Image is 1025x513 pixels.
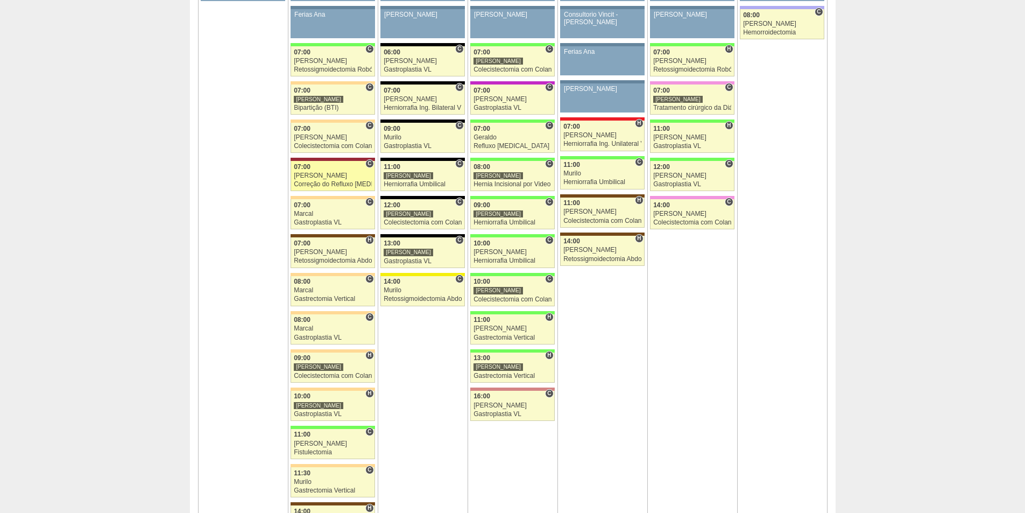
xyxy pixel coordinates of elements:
span: Consultório [455,83,463,92]
span: 07:00 [294,201,310,209]
a: C 07:00 Marcal Gastroplastia VL [291,199,374,229]
span: 07:00 [473,87,490,94]
span: Consultório [635,158,643,166]
span: 11:30 [294,469,310,477]
a: C 08:00 [PERSON_NAME] Hemorroidectomia [740,9,824,39]
span: 10:00 [294,392,310,400]
a: C 07:00 [PERSON_NAME] Colecistectomia com Colangiografia VL [470,46,554,76]
div: Marcal [294,287,372,294]
span: 10:00 [473,278,490,285]
div: Geraldo [473,134,552,141]
span: Consultório [455,198,463,206]
span: 07:00 [473,48,490,56]
span: Consultório [545,45,553,53]
a: H 07:00 [PERSON_NAME] Herniorrafia Ing. Unilateral VL [560,121,644,151]
div: Retossigmoidectomia Robótica [294,66,372,73]
div: Key: Albert Einstein [650,81,734,85]
div: Key: Brasil [470,273,554,276]
div: Hemorroidectomia [743,29,821,36]
span: Consultório [815,8,823,16]
div: Refluxo [MEDICAL_DATA] esofágico Robótico [473,143,552,150]
span: 11:00 [473,316,490,324]
div: Key: Santa Rita [380,273,464,276]
div: [PERSON_NAME] [743,20,821,27]
div: Gastroplastia VL [294,219,372,226]
div: Correção do Refluxo [MEDICAL_DATA] esofágico Robótico [294,181,372,188]
a: C 11:30 Murilo Gastrectomia Vertical [291,467,374,497]
span: Consultório [545,198,553,206]
div: Marcal [294,325,372,332]
span: Consultório [365,198,373,206]
div: Retossigmoidectomia Robótica [653,66,731,73]
div: Gastroplastia VL [473,104,552,111]
a: C 16:00 [PERSON_NAME] Gastroplastia VL [470,391,554,421]
div: Gastroplastia VL [294,334,372,341]
div: Key: Santa Joana [291,234,374,237]
div: [PERSON_NAME] [294,440,372,447]
a: C 07:00 [PERSON_NAME] Colecistectomia com Colangiografia VL [291,123,374,153]
span: Consultório [545,275,553,283]
span: 09:00 [473,201,490,209]
span: Hospital [545,351,553,360]
div: Key: Santa Helena [470,388,554,391]
div: Key: Blanc [380,158,464,161]
div: [PERSON_NAME] [294,134,372,141]
div: Gastroplastia VL [473,411,552,418]
div: Gastroplastia VL [384,258,462,265]
span: Consultório [455,236,463,244]
div: Key: Bartira [291,388,374,391]
div: Colecistectomia com Colangiografia VL [384,219,462,226]
div: [PERSON_NAME] [653,210,731,217]
span: 07:00 [384,87,400,94]
span: 07:00 [294,240,310,247]
span: 08:00 [294,278,310,285]
div: Key: Albert Einstein [650,196,734,199]
a: H 11:00 [PERSON_NAME] Gastroplastia VL [650,123,734,153]
div: Marcal [294,210,372,217]
span: 14:00 [653,201,670,209]
span: 12:00 [384,201,400,209]
div: Murilo [563,170,641,177]
div: Key: Brasil [470,120,554,123]
span: Consultório [545,121,553,130]
span: 07:00 [653,48,670,56]
div: Herniorrafia Umbilical [384,181,462,188]
div: Key: Brasil [470,158,554,161]
a: C 09:00 [PERSON_NAME] Herniorrafia Umbilical [470,199,554,229]
div: Key: Bartira [291,196,374,199]
a: C 08:00 Marcal Gastroplastia VL [291,314,374,345]
span: Hospital [365,389,373,398]
div: [PERSON_NAME] [384,248,433,256]
div: [PERSON_NAME] [294,172,372,179]
span: Hospital [365,236,373,244]
div: [PERSON_NAME] [384,96,462,103]
span: Consultório [545,236,553,244]
span: 07:00 [294,125,310,132]
div: [PERSON_NAME] [563,247,641,254]
div: [PERSON_NAME] [563,208,641,215]
div: Herniorrafia Umbilical [473,219,552,226]
a: Ferias Ana [291,9,374,38]
span: 09:00 [384,125,400,132]
a: C 12:00 [PERSON_NAME] Colecistectomia com Colangiografia VL [380,199,464,229]
div: Key: Bartira [291,464,374,467]
a: [PERSON_NAME] [380,9,464,38]
div: [PERSON_NAME] [653,58,731,65]
div: Key: Bartira [291,81,374,85]
a: H 11:00 [PERSON_NAME] Colecistectomia com Colangiografia VL [560,198,644,228]
span: 09:00 [294,354,310,362]
a: C 07:00 [PERSON_NAME] Bipartição (BTI) [291,85,374,115]
span: Consultório [725,198,733,206]
div: Herniorrafia Ing. Bilateral VL [384,104,462,111]
span: Hospital [635,119,643,128]
div: Gastroplastia VL [384,66,462,73]
div: Retossigmoidectomia Abdominal VL [294,257,372,264]
span: 07:00 [294,87,310,94]
div: Key: Bartira [291,349,374,353]
span: 08:00 [743,11,760,19]
div: [PERSON_NAME] [473,210,523,218]
div: [PERSON_NAME] [294,249,372,256]
div: Key: Aviso [380,6,464,9]
div: Key: Assunção [560,117,644,121]
div: [PERSON_NAME] [473,286,523,294]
